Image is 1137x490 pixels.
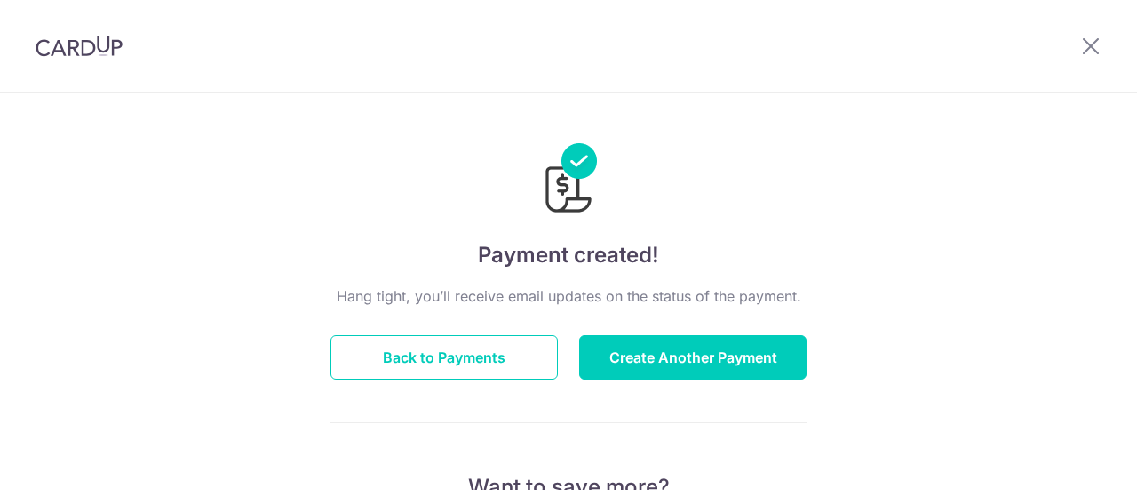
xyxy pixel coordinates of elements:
iframe: Opens a widget where you can find more information [1023,437,1119,481]
img: Payments [540,143,597,218]
button: Back to Payments [330,335,558,380]
button: Create Another Payment [579,335,807,380]
img: CardUp [36,36,123,57]
p: Hang tight, you’ll receive email updates on the status of the payment. [330,285,807,307]
h4: Payment created! [330,239,807,271]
